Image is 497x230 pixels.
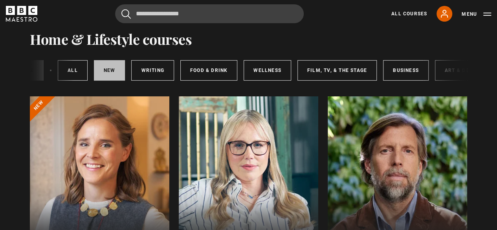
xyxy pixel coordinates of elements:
[180,60,237,81] a: Food & Drink
[383,60,429,81] a: Business
[94,60,125,81] a: New
[121,9,131,19] button: Submit the search query
[115,4,304,23] input: Search
[244,60,291,81] a: Wellness
[131,60,174,81] a: Writing
[6,6,37,22] svg: BBC Maestro
[391,10,427,17] a: All Courses
[297,60,377,81] a: Film, TV, & The Stage
[462,10,491,18] button: Toggle navigation
[30,31,192,47] h1: Home & Lifestyle courses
